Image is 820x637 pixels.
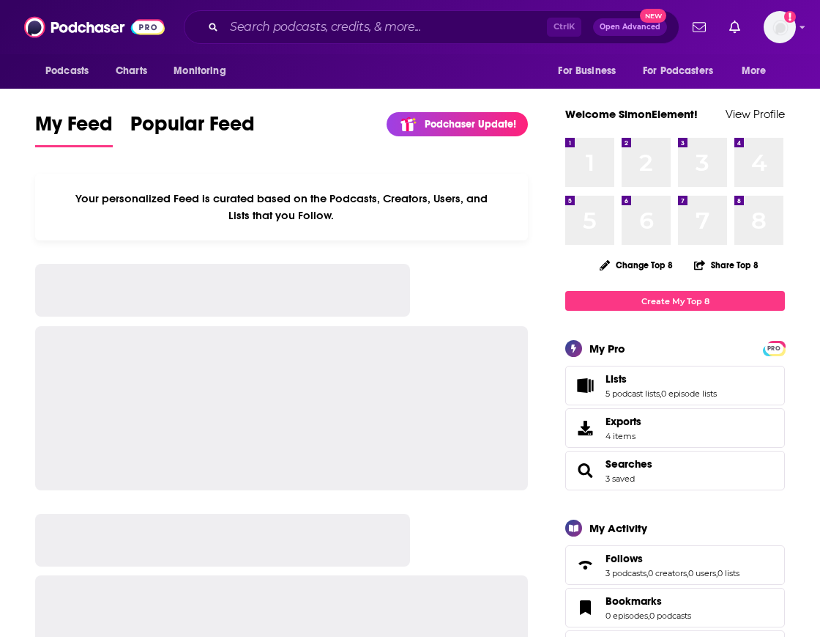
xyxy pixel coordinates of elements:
a: Searches [605,457,652,471]
a: Popular Feed [130,111,255,147]
span: Lists [565,366,785,405]
a: 0 users [688,568,716,578]
a: 0 episodes [605,611,648,621]
a: Welcome SimonElement! [565,107,698,121]
span: Podcasts [45,61,89,81]
a: View Profile [726,107,785,121]
span: Exports [605,415,641,428]
a: 0 episode lists [661,389,717,399]
span: , [687,568,688,578]
button: Share Top 8 [693,251,759,279]
a: Lists [605,372,717,386]
span: Monitoring [174,61,225,81]
a: 0 lists [717,568,739,578]
span: Follows [605,552,643,565]
div: My Pro [589,342,625,356]
img: User Profile [764,11,796,43]
a: Follows [605,552,739,565]
a: My Feed [35,111,113,147]
a: Searches [570,460,600,481]
span: Logged in as SimonElement [764,11,796,43]
a: 0 creators [648,568,687,578]
a: 0 podcasts [649,611,691,621]
a: Show notifications dropdown [723,15,746,40]
span: , [660,389,661,399]
div: Search podcasts, credits, & more... [184,10,679,44]
a: Follows [570,555,600,575]
span: Ctrl K [547,18,581,37]
div: Your personalized Feed is curated based on the Podcasts, Creators, Users, and Lists that you Follow. [35,174,528,240]
button: Change Top 8 [591,256,682,274]
a: Create My Top 8 [565,291,785,311]
span: Charts [116,61,147,81]
button: open menu [35,57,108,85]
svg: Add a profile image [784,11,796,23]
button: open menu [548,57,634,85]
a: Charts [106,57,156,85]
div: My Activity [589,521,647,535]
a: PRO [765,342,783,353]
p: Podchaser Update! [425,118,516,130]
button: open menu [163,57,245,85]
button: Open AdvancedNew [593,18,667,36]
span: My Feed [35,111,113,145]
button: open menu [633,57,734,85]
span: New [640,9,666,23]
a: 3 podcasts [605,568,646,578]
a: Lists [570,375,600,396]
span: , [716,568,717,578]
span: Lists [605,372,627,386]
a: Exports [565,408,785,448]
span: More [742,61,767,81]
img: Podchaser - Follow, Share and Rate Podcasts [24,13,165,41]
span: Popular Feed [130,111,255,145]
a: 5 podcast lists [605,389,660,399]
span: PRO [765,343,783,354]
span: , [646,568,648,578]
span: 4 items [605,431,641,441]
button: Show profile menu [764,11,796,43]
a: Show notifications dropdown [687,15,712,40]
button: open menu [731,57,785,85]
span: For Business [558,61,616,81]
span: , [648,611,649,621]
span: Exports [570,418,600,438]
span: Bookmarks [565,588,785,627]
a: Bookmarks [570,597,600,618]
a: 3 saved [605,474,635,484]
a: Bookmarks [605,594,691,608]
input: Search podcasts, credits, & more... [224,15,547,39]
span: Bookmarks [605,594,662,608]
span: Searches [565,451,785,490]
span: For Podcasters [643,61,713,81]
span: Open Advanced [600,23,660,31]
span: Follows [565,545,785,585]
